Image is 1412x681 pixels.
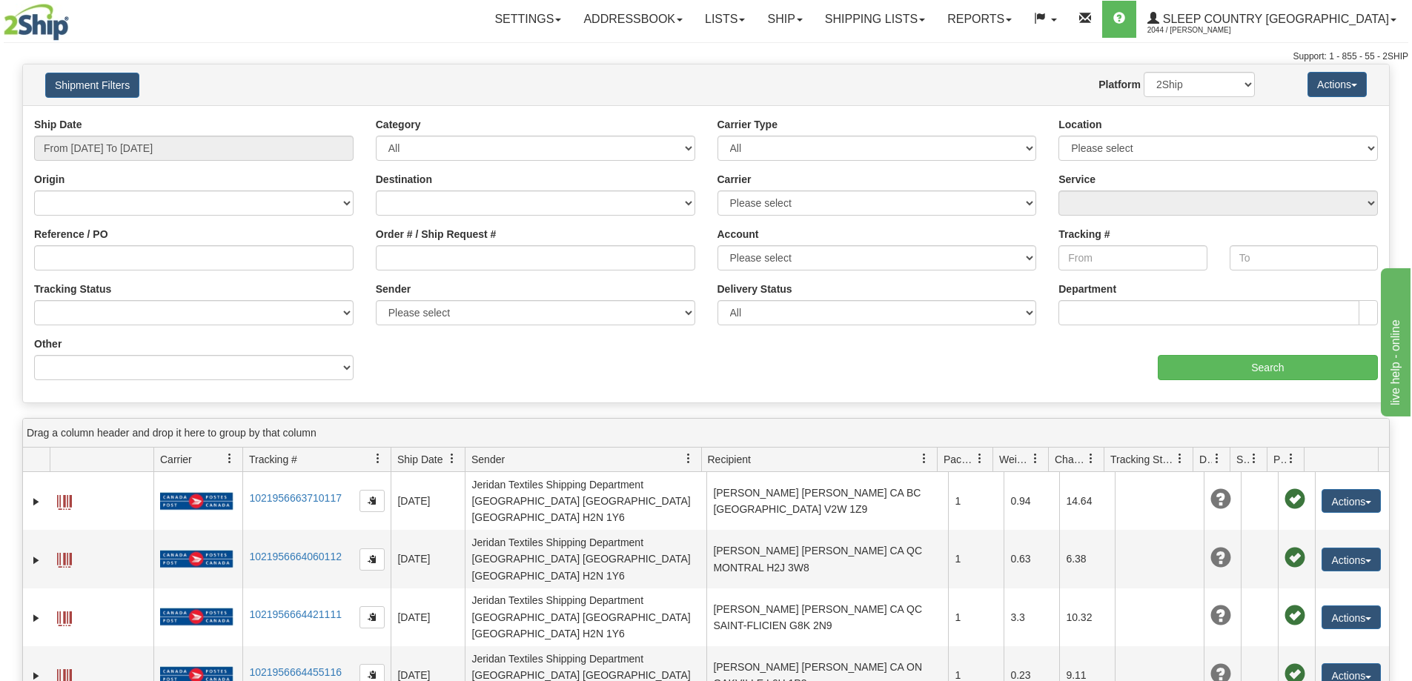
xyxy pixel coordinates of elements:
label: Carrier Type [717,117,778,132]
a: 1021956663710117 [249,492,342,504]
a: Settings [483,1,572,38]
span: Ship Date [397,452,443,467]
label: Other [34,336,62,351]
label: Location [1058,117,1101,132]
img: 20 - Canada Post [160,608,233,626]
td: 3.3 [1004,588,1059,646]
span: Pickup Successfully created [1285,605,1305,626]
a: Shipping lists [814,1,936,38]
img: logo2044.jpg [4,4,69,41]
span: Packages [944,452,975,467]
button: Actions [1322,605,1381,629]
a: Sleep Country [GEOGRAPHIC_DATA] 2044 / [PERSON_NAME] [1136,1,1408,38]
a: Lists [694,1,756,38]
input: From [1058,245,1207,270]
a: Ship Date filter column settings [440,446,465,471]
img: 20 - Canada Post [160,550,233,568]
span: Unknown [1210,548,1231,568]
button: Copy to clipboard [359,606,385,628]
span: Charge [1055,452,1086,467]
span: Carrier [160,452,192,467]
button: Shipment Filters [45,73,139,98]
a: Expand [29,553,44,568]
button: Actions [1322,489,1381,513]
span: Tracking # [249,452,297,467]
button: Actions [1322,548,1381,571]
label: Account [717,227,759,242]
td: Jeridan Textiles Shipping Department [GEOGRAPHIC_DATA] [GEOGRAPHIC_DATA] [GEOGRAPHIC_DATA] H2N 1Y6 [465,588,706,646]
td: [DATE] [391,530,465,588]
a: Recipient filter column settings [912,446,937,471]
td: 0.94 [1004,472,1059,530]
a: Expand [29,494,44,509]
td: Jeridan Textiles Shipping Department [GEOGRAPHIC_DATA] [GEOGRAPHIC_DATA] [GEOGRAPHIC_DATA] H2N 1Y6 [465,530,706,588]
td: [PERSON_NAME] [PERSON_NAME] CA QC SAINT-FLICIEN G8K 2N9 [706,588,948,646]
a: Addressbook [572,1,694,38]
button: Actions [1307,72,1367,97]
a: Tracking # filter column settings [365,446,391,471]
a: 1021956664455116 [249,666,342,678]
button: Copy to clipboard [359,490,385,512]
span: Pickup Status [1273,452,1286,467]
input: To [1230,245,1378,270]
label: Delivery Status [717,282,792,296]
span: Pickup Successfully created [1285,548,1305,568]
td: [DATE] [391,472,465,530]
span: Delivery Status [1199,452,1212,467]
div: live help - online [11,9,137,27]
iframe: chat widget [1378,265,1411,416]
a: Weight filter column settings [1023,446,1048,471]
span: Unknown [1210,605,1231,626]
a: Ship [756,1,813,38]
a: Charge filter column settings [1078,446,1104,471]
label: Carrier [717,172,752,187]
a: Pickup Status filter column settings [1279,446,1304,471]
td: Jeridan Textiles Shipping Department [GEOGRAPHIC_DATA] [GEOGRAPHIC_DATA] [GEOGRAPHIC_DATA] H2N 1Y6 [465,472,706,530]
td: 1 [948,472,1004,530]
label: Service [1058,172,1096,187]
a: Label [57,488,72,512]
span: Tracking Status [1110,452,1175,467]
td: 10.32 [1059,588,1115,646]
input: Search [1158,355,1378,380]
label: Ship Date [34,117,82,132]
span: Sleep Country [GEOGRAPHIC_DATA] [1159,13,1389,25]
a: 1021956664060112 [249,551,342,562]
label: Destination [376,172,432,187]
label: Origin [34,172,64,187]
td: 14.64 [1059,472,1115,530]
a: 1021956664421111 [249,608,342,620]
img: 20 - Canada Post [160,492,233,511]
td: 6.38 [1059,530,1115,588]
span: 2044 / [PERSON_NAME] [1147,23,1259,38]
td: 1 [948,588,1004,646]
span: Sender [471,452,505,467]
td: 1 [948,530,1004,588]
label: Tracking # [1058,227,1110,242]
div: Support: 1 - 855 - 55 - 2SHIP [4,50,1408,63]
a: Reports [936,1,1023,38]
span: Weight [999,452,1030,467]
a: Expand [29,611,44,625]
td: 0.63 [1004,530,1059,588]
label: Sender [376,282,411,296]
a: Label [57,605,72,628]
td: [PERSON_NAME] [PERSON_NAME] CA BC [GEOGRAPHIC_DATA] V2W 1Z9 [706,472,948,530]
a: Delivery Status filter column settings [1204,446,1230,471]
span: Recipient [708,452,751,467]
a: Sender filter column settings [676,446,701,471]
span: Pickup Successfully created [1285,489,1305,510]
div: grid grouping header [23,419,1389,448]
a: Shipment Issues filter column settings [1242,446,1267,471]
span: Unknown [1210,489,1231,510]
td: [PERSON_NAME] [PERSON_NAME] CA QC MONTRAL H2J 3W8 [706,530,948,588]
label: Reference / PO [34,227,108,242]
a: Label [57,546,72,570]
label: Category [376,117,421,132]
a: Packages filter column settings [967,446,992,471]
a: Tracking Status filter column settings [1167,446,1193,471]
label: Department [1058,282,1116,296]
span: Shipment Issues [1236,452,1249,467]
label: Platform [1098,77,1141,92]
button: Copy to clipboard [359,548,385,571]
